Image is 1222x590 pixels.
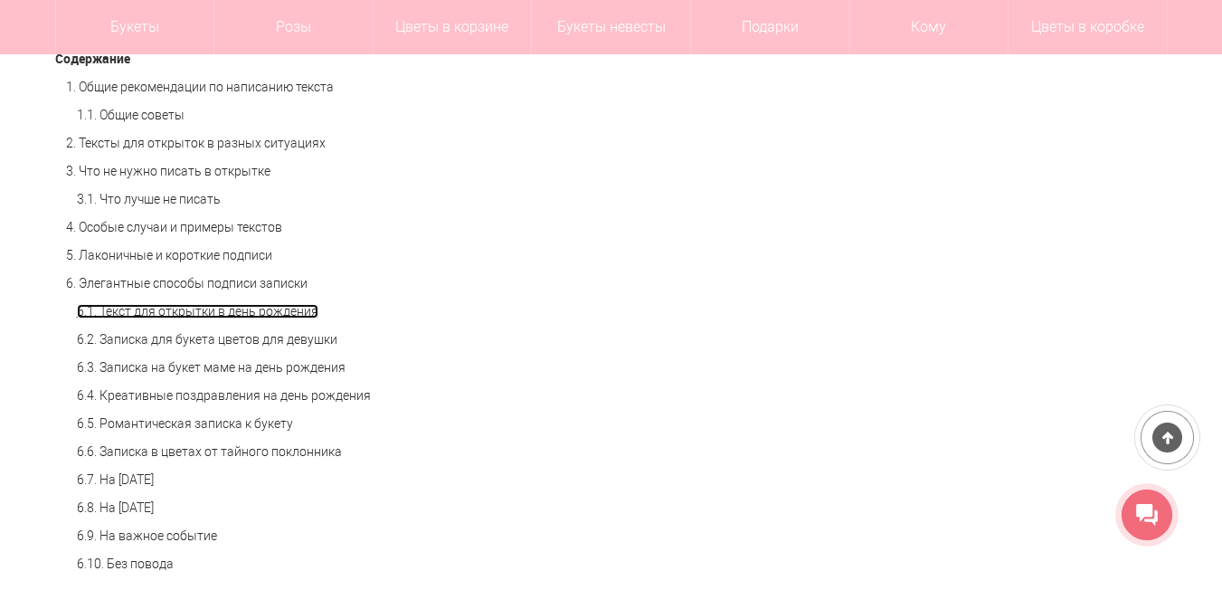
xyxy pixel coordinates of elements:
a: 3. Что не нужно писать в открытке [66,164,270,178]
a: 6. Элегантные способы подписи записки [66,276,308,290]
a: 3.1. Что лучше не писать [77,192,221,206]
a: 1.1. Общие советы [77,108,185,122]
a: 6.3. Записка на букет маме на день рождения [77,360,346,375]
a: 6.4. Креативные поздравления на день рождения [77,388,371,403]
a: 6.5. Романтическая записка к букету [77,416,293,431]
a: 2. Тексты для открыток в разных ситуациях [66,136,326,150]
a: 6.10. Без повода [77,557,174,571]
b: Содержание [55,50,130,67]
a: 1. Общие рекомендации по написанию текста [66,80,334,94]
a: 4. Особые случаи и примеры текстов [66,220,282,234]
a: 6.6. Записка в цветах от тайного поклонника [77,444,342,459]
a: 6.8. На [DATE] [77,500,154,515]
a: 6.7. На [DATE] [77,472,154,487]
a: 6.9. На важное событие [77,528,217,543]
a: 5. Лаконичные и короткие подписи [66,248,272,262]
a: 6.1. Текст для открытки в день рождения [77,304,318,319]
a: 6.2. Записка для букета цветов для девушки [77,332,337,347]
